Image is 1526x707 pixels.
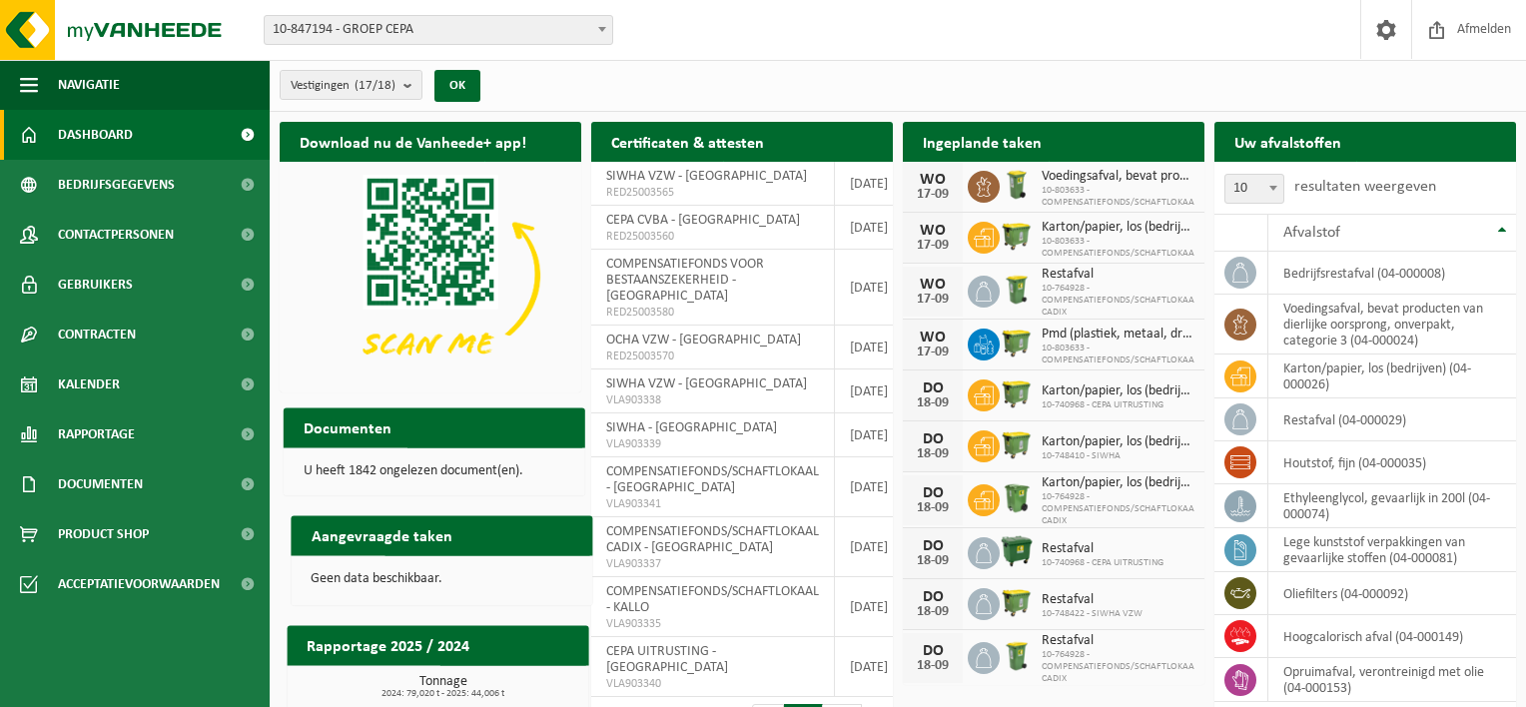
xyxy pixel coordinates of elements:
[913,330,953,346] div: WO
[835,637,904,697] td: [DATE]
[835,517,904,577] td: [DATE]
[913,447,953,461] div: 18-09
[1042,383,1194,399] span: Karton/papier, los (bedrijven)
[284,407,411,446] h2: Documenten
[1268,441,1516,484] td: houtstof, fijn (04-000035)
[1000,639,1034,673] img: WB-0240-HPE-GN-51
[913,223,953,239] div: WO
[606,229,819,245] span: RED25003560
[1268,528,1516,572] td: lege kunststof verpakkingen van gevaarlijke stoffen (04-000081)
[58,409,135,459] span: Rapportage
[835,326,904,369] td: [DATE]
[913,188,953,202] div: 17-09
[1000,168,1034,202] img: WB-0140-HPE-GN-50
[1268,295,1516,354] td: voedingsafval, bevat producten van dierlijke oorsprong, onverpakt, categorie 3 (04-000024)
[298,689,589,699] span: 2024: 79,020 t - 2025: 44,006 t
[606,420,777,435] span: SIWHA - [GEOGRAPHIC_DATA]
[913,643,953,659] div: DO
[1042,450,1194,462] span: 10-748410 - SIWHA
[606,676,819,692] span: VLA903340
[913,396,953,410] div: 18-09
[835,369,904,413] td: [DATE]
[440,664,587,704] a: Bekijk rapportage
[913,346,953,359] div: 17-09
[913,589,953,605] div: DO
[1042,283,1194,319] span: 10-764928 - COMPENSATIEFONDS/SCHAFTLOKAAL CADIX
[913,239,953,253] div: 17-09
[913,293,953,307] div: 17-09
[606,213,800,228] span: CEPA CVBA - [GEOGRAPHIC_DATA]
[58,559,220,609] span: Acceptatievoorwaarden
[835,457,904,517] td: [DATE]
[1042,185,1194,209] span: 10-803633 - COMPENSATIEFONDS/SCHAFTLOKAAL
[58,509,149,559] span: Product Shop
[606,556,819,572] span: VLA903337
[1294,179,1436,195] label: resultaten weergeven
[1042,236,1194,260] span: 10-803633 - COMPENSATIEFONDS/SCHAFTLOKAAL
[606,524,819,555] span: COMPENSATIEFONDS/SCHAFTLOKAAL CADIX - [GEOGRAPHIC_DATA]
[913,538,953,554] div: DO
[606,436,819,452] span: VLA903339
[1042,608,1143,620] span: 10-748422 - SIWHA VZW
[298,675,589,699] h3: Tonnage
[288,625,490,664] h2: Rapportage 2025 / 2024
[606,349,819,364] span: RED25003570
[304,464,565,478] p: U heeft 1842 ongelezen document(en).
[1268,572,1516,615] td: oliefilters (04-000092)
[913,605,953,619] div: 18-09
[913,380,953,396] div: DO
[606,644,728,675] span: CEPA UITRUSTING - [GEOGRAPHIC_DATA]
[606,305,819,321] span: RED25003580
[1283,225,1340,241] span: Afvalstof
[1042,220,1194,236] span: Karton/papier, los (bedrijven)
[606,464,819,495] span: COMPENSATIEFONDS/SCHAFTLOKAAL - [GEOGRAPHIC_DATA]
[1042,475,1194,491] span: Karton/papier, los (bedrijven)
[606,584,819,615] span: COMPENSATIEFONDS/SCHAFTLOKAAL - KALLO
[1000,427,1034,461] img: WB-1100-HPE-GN-51
[606,392,819,408] span: VLA903338
[913,172,953,188] div: WO
[58,210,174,260] span: Contactpersonen
[1042,633,1194,649] span: Restafval
[903,122,1062,161] h2: Ingeplande taken
[606,496,819,512] span: VLA903341
[606,333,801,348] span: OCHA VZW - [GEOGRAPHIC_DATA]
[58,359,120,409] span: Kalender
[835,250,904,326] td: [DATE]
[1000,273,1034,307] img: WB-0240-HPE-GN-51
[1268,615,1516,658] td: hoogcalorisch afval (04-000149)
[1225,175,1283,203] span: 10
[265,16,612,44] span: 10-847194 - GROEP CEPA
[913,431,953,447] div: DO
[1224,174,1284,204] span: 10
[58,459,143,509] span: Documenten
[606,616,819,632] span: VLA903335
[58,60,120,110] span: Navigatie
[1000,219,1034,253] img: WB-1100-HPE-GN-51
[58,110,133,160] span: Dashboard
[1268,484,1516,528] td: ethyleenglycol, gevaarlijk in 200l (04-000074)
[1042,557,1163,569] span: 10-740968 - CEPA UITRUSTING
[835,577,904,637] td: [DATE]
[291,515,471,554] h2: Aangevraagde taken
[1042,267,1194,283] span: Restafval
[58,160,175,210] span: Bedrijfsgegevens
[58,310,136,359] span: Contracten
[913,501,953,515] div: 18-09
[835,206,904,250] td: [DATE]
[280,162,581,388] img: Download de VHEPlus App
[835,162,904,206] td: [DATE]
[913,659,953,673] div: 18-09
[291,71,395,101] span: Vestigingen
[606,169,807,184] span: SIWHA VZW - [GEOGRAPHIC_DATA]
[1042,434,1194,450] span: Karton/papier, los (bedrijven)
[1214,122,1361,161] h2: Uw afvalstoffen
[1042,169,1194,185] span: Voedingsafval, bevat producten van dierlijke oorsprong, onverpakt, categorie 3
[1042,343,1194,366] span: 10-803633 - COMPENSATIEFONDS/SCHAFTLOKAAL
[835,413,904,457] td: [DATE]
[1000,481,1034,515] img: WB-0370-HPE-GN-51
[1042,649,1194,685] span: 10-764928 - COMPENSATIEFONDS/SCHAFTLOKAAL CADIX
[591,122,784,161] h2: Certificaten & attesten
[913,485,953,501] div: DO
[1000,376,1034,410] img: WB-1100-HPE-GN-50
